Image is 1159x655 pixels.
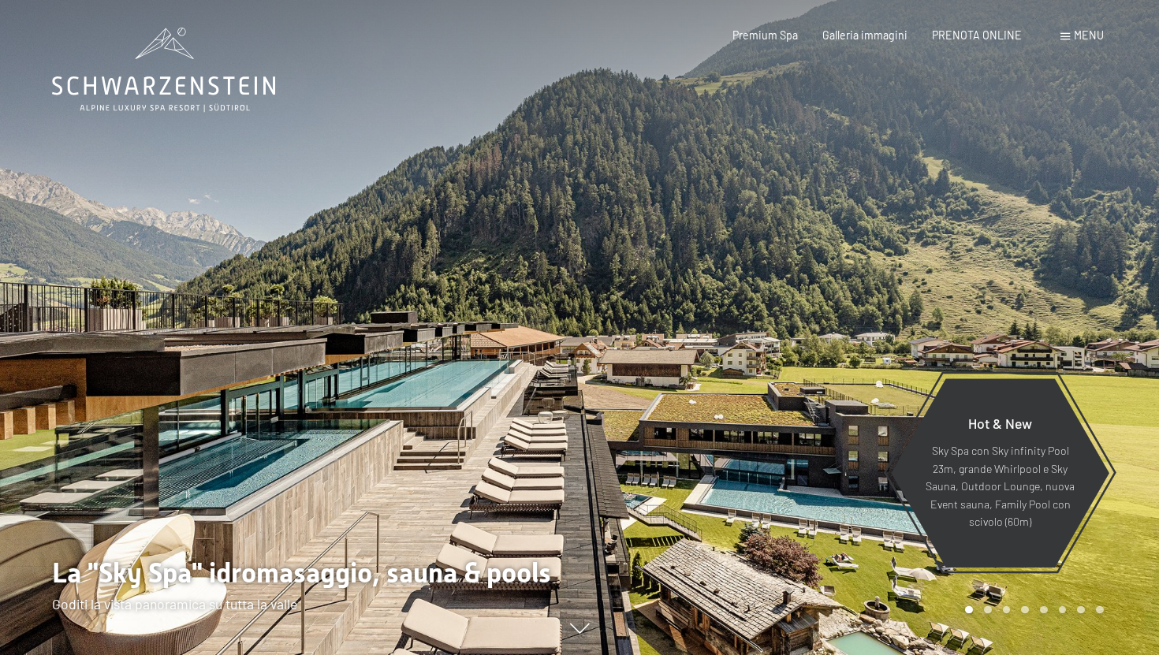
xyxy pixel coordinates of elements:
div: Carousel Pagination [960,606,1103,614]
a: Premium Spa [732,28,798,42]
p: Sky Spa con Sky infinity Pool 23m, grande Whirlpool e Sky Sauna, Outdoor Lounge, nuova Event saun... [925,442,1075,531]
span: Menu [1074,28,1104,42]
div: Carousel Page 7 [1077,606,1085,614]
div: Carousel Page 3 [1003,606,1011,614]
div: Carousel Page 5 [1040,606,1048,614]
span: Hot & New [968,415,1032,432]
a: Hot & New Sky Spa con Sky infinity Pool 23m, grande Whirlpool e Sky Sauna, Outdoor Lounge, nuova ... [890,378,1110,568]
div: Carousel Page 6 [1059,606,1067,614]
div: Carousel Page 4 [1021,606,1029,614]
a: Galleria immagini [822,28,907,42]
div: Carousel Page 2 [984,606,992,614]
a: PRENOTA ONLINE [932,28,1022,42]
div: Carousel Page 1 (Current Slide) [965,606,973,614]
div: Carousel Page 8 [1096,606,1104,614]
